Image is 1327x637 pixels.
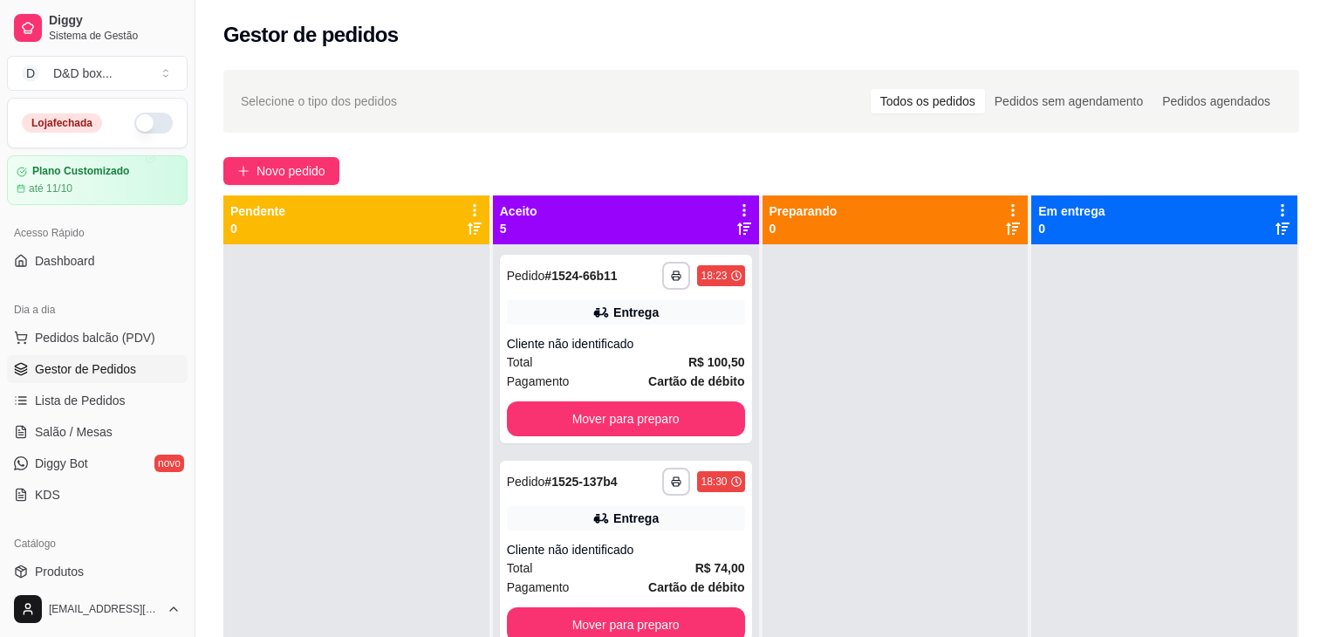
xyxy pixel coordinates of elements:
[223,157,339,185] button: Novo pedido
[507,269,545,283] span: Pedido
[7,247,188,275] a: Dashboard
[500,202,537,220] p: Aceito
[35,563,84,580] span: Produtos
[49,602,160,616] span: [EMAIL_ADDRESS][DOMAIN_NAME]
[770,202,838,220] p: Preparando
[230,202,285,220] p: Pendente
[7,588,188,630] button: [EMAIL_ADDRESS][DOMAIN_NAME]
[507,401,745,436] button: Mover para preparo
[134,113,173,134] button: Alterar Status
[507,475,545,489] span: Pedido
[7,418,188,446] a: Salão / Mesas
[871,89,985,113] div: Todos os pedidos
[7,155,188,205] a: Plano Customizadoaté 11/10
[35,252,95,270] span: Dashboard
[507,541,745,558] div: Cliente não identificado
[7,324,188,352] button: Pedidos balcão (PDV)
[688,355,745,369] strong: R$ 100,50
[35,486,60,503] span: KDS
[35,423,113,441] span: Salão / Mesas
[29,182,72,195] article: até 11/10
[49,13,181,29] span: Diggy
[237,165,250,177] span: plus
[701,269,727,283] div: 18:23
[35,360,136,378] span: Gestor de Pedidos
[507,578,570,597] span: Pagamento
[7,296,188,324] div: Dia a dia
[49,29,181,43] span: Sistema de Gestão
[32,165,129,178] article: Plano Customizado
[7,219,188,247] div: Acesso Rápido
[507,558,533,578] span: Total
[695,561,745,575] strong: R$ 74,00
[7,56,188,91] button: Select a team
[257,161,325,181] span: Novo pedido
[613,510,659,527] div: Entrega
[7,7,188,49] a: DiggySistema de Gestão
[648,580,744,594] strong: Cartão de débito
[230,220,285,237] p: 0
[22,65,39,82] span: D
[613,304,659,321] div: Entrega
[770,220,838,237] p: 0
[7,387,188,414] a: Lista de Pedidos
[1153,89,1280,113] div: Pedidos agendados
[7,558,188,586] a: Produtos
[701,475,727,489] div: 18:30
[22,113,102,133] div: Loja fechada
[35,392,126,409] span: Lista de Pedidos
[500,220,537,237] p: 5
[35,455,88,472] span: Diggy Bot
[1038,202,1105,220] p: Em entrega
[241,92,397,111] span: Selecione o tipo dos pedidos
[35,329,155,346] span: Pedidos balcão (PDV)
[7,449,188,477] a: Diggy Botnovo
[648,374,744,388] strong: Cartão de débito
[985,89,1153,113] div: Pedidos sem agendamento
[223,21,399,49] h2: Gestor de pedidos
[53,65,113,82] div: D&D box ...
[507,353,533,372] span: Total
[1038,220,1105,237] p: 0
[7,355,188,383] a: Gestor de Pedidos
[507,335,745,353] div: Cliente não identificado
[7,481,188,509] a: KDS
[7,530,188,558] div: Catálogo
[544,269,617,283] strong: # 1524-66b11
[507,372,570,391] span: Pagamento
[544,475,617,489] strong: # 1525-137b4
